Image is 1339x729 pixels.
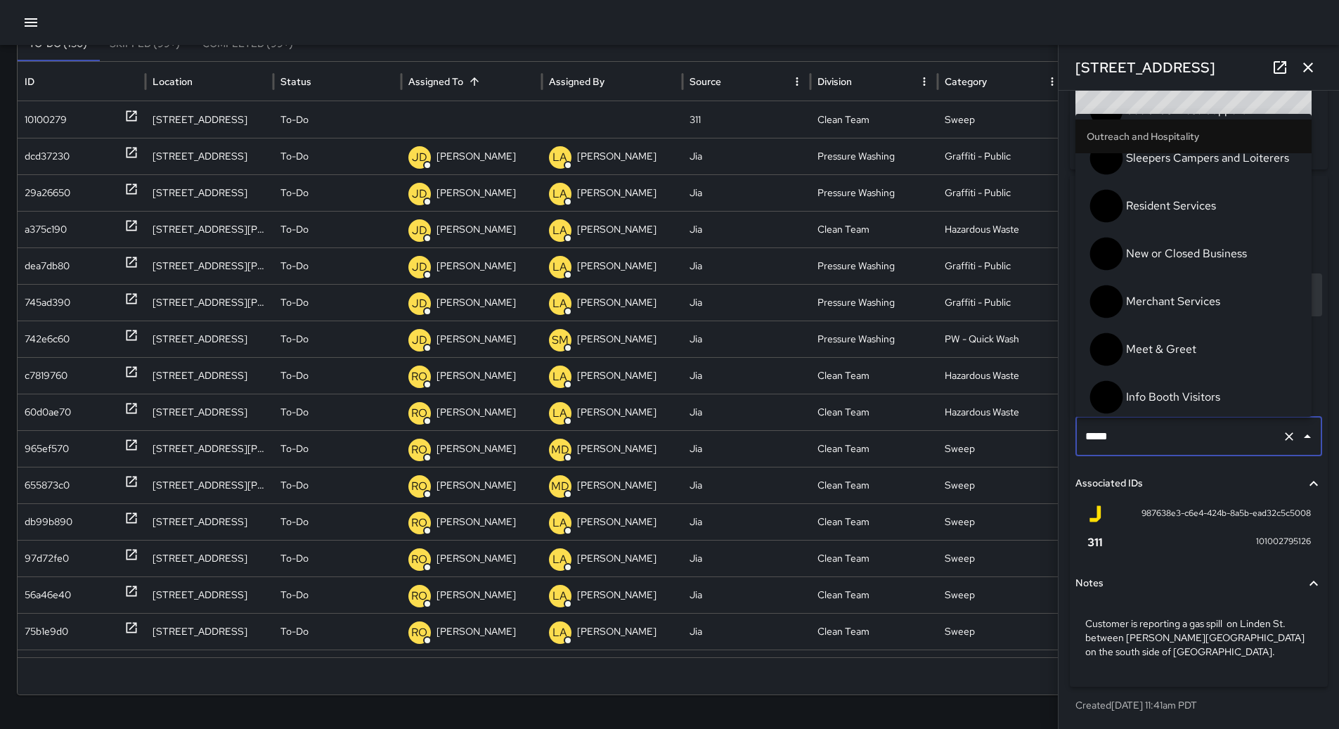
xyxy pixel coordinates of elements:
div: Sweep [938,540,1066,576]
div: 10100279 [25,102,67,138]
div: 1169 Market Street [145,138,273,174]
div: 45 Hyde Street [145,321,273,357]
p: LA [552,551,567,568]
div: 114 Larkin Street [145,284,273,321]
div: 29a26650 [25,175,70,211]
p: LA [552,368,567,385]
p: [PERSON_NAME] [436,212,516,247]
p: To-Do [280,212,309,247]
p: MD [551,441,569,458]
div: Sweep [938,430,1066,467]
p: To-Do [280,175,309,211]
p: LA [552,149,567,166]
div: Jia [683,613,810,650]
div: Jia [683,467,810,503]
div: 300 Grove Street [145,540,273,576]
p: [PERSON_NAME] [577,504,656,540]
div: Sweep [938,650,1066,686]
p: To-Do [280,541,309,576]
p: RO [411,551,427,568]
div: 75b1e9d0 [25,614,68,650]
p: [PERSON_NAME] [436,248,516,284]
p: [PERSON_NAME] [577,614,656,650]
div: Clean Team [810,540,938,576]
div: Pressure Washing [810,138,938,174]
div: 329 Hayes Street [145,467,273,503]
div: Jia [683,430,810,467]
p: SM [552,332,569,349]
p: LA [552,295,567,312]
div: Graffiti - Public [938,174,1066,211]
p: JD [412,149,427,166]
p: RO [411,588,427,605]
p: [PERSON_NAME] [436,285,516,321]
p: To-Do [280,285,309,321]
div: Clean Team [810,394,938,430]
p: JD [412,259,427,276]
div: Hazardous Waste [938,211,1066,247]
div: Category [945,75,987,88]
p: RO [411,478,427,495]
div: Clean Team [810,503,938,540]
div: Hazardous Waste [938,394,1066,430]
div: Sweep [938,101,1066,138]
span: Info Booth Visitors [1126,389,1300,406]
p: LA [552,186,567,202]
p: [PERSON_NAME] [577,358,656,394]
p: To-Do [280,431,309,467]
div: Sweep [938,467,1066,503]
div: 34cc4be0 [25,650,70,686]
p: [PERSON_NAME] [577,212,656,247]
p: JD [412,332,427,349]
p: [PERSON_NAME] [577,138,656,174]
span: Merchant Services [1126,293,1300,310]
div: 377 Hayes Street [145,430,273,467]
div: Jia [683,321,810,357]
div: Clean Team [810,650,938,686]
p: [PERSON_NAME] [436,577,516,613]
div: Hazardous Waste [938,357,1066,394]
p: LA [552,624,567,641]
div: 311 [683,101,810,138]
div: Pressure Washing [810,247,938,284]
div: 292 Linden Street [145,101,273,138]
p: [PERSON_NAME] [577,285,656,321]
p: [PERSON_NAME] [577,248,656,284]
div: Pressure Washing [810,321,938,357]
li: Outreach and Hospitality [1075,120,1312,153]
div: 170 Fell Street [145,174,273,211]
div: Jia [683,211,810,247]
p: To-Do [280,467,309,503]
p: [PERSON_NAME] [436,541,516,576]
div: Assigned To [408,75,463,88]
div: Sweep [938,503,1066,540]
div: Jia [683,174,810,211]
div: Clean Team [810,430,938,467]
div: 27 Van Ness Avenue [145,211,273,247]
button: Division column menu [914,72,934,91]
div: Clean Team [810,613,938,650]
p: JD [412,295,427,312]
p: JD [412,222,427,239]
div: Division [817,75,852,88]
div: Sweep [938,613,1066,650]
p: To-Do [280,577,309,613]
div: 280 Fell Street [145,357,273,394]
div: Jia [683,284,810,321]
div: 345 Franklin Street [145,576,273,613]
div: a375c190 [25,212,67,247]
div: Clean Team [810,211,938,247]
div: Jia [683,394,810,430]
p: JD [412,186,427,202]
p: LA [552,588,567,605]
div: PW - Quick Wash [938,321,1066,357]
button: Source column menu [787,72,807,91]
p: [PERSON_NAME] [436,175,516,211]
div: Pressure Washing [810,284,938,321]
div: Status [280,75,311,88]
span: Meet & Greet [1126,341,1300,358]
span: Resident Services [1126,198,1300,214]
p: [PERSON_NAME] [436,614,516,650]
div: ID [25,75,34,88]
p: To-Do [280,102,309,138]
